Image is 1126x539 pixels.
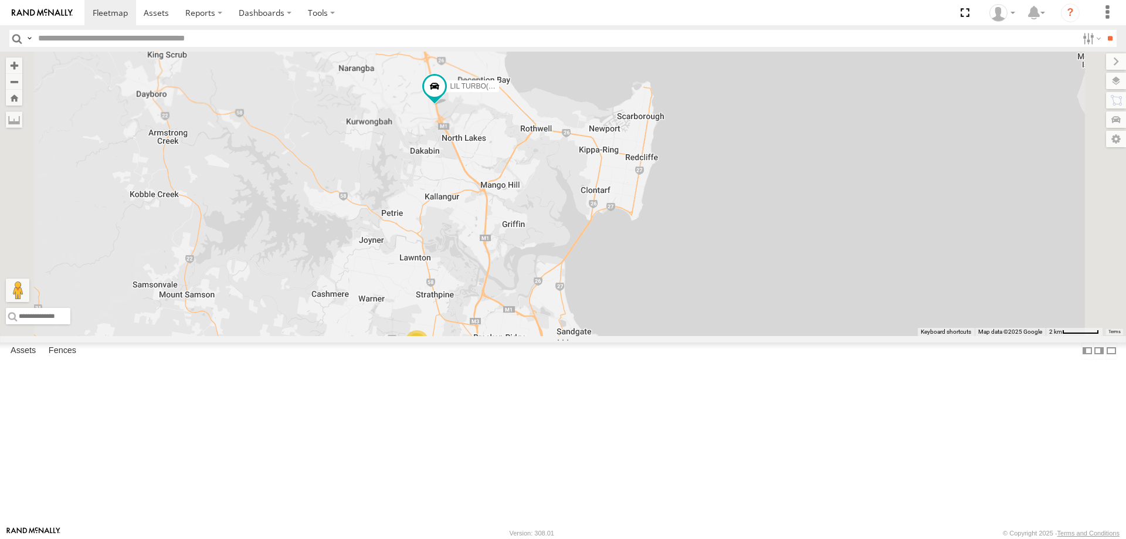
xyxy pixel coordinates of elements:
[6,279,29,302] button: Drag Pegman onto the map to open Street View
[405,330,429,354] div: 2
[6,527,60,539] a: Visit our Website
[1105,343,1117,360] label: Hide Summary Table
[1081,343,1093,360] label: Dock Summary Table to the Left
[921,328,971,336] button: Keyboard shortcuts
[978,328,1042,335] span: Map data ©2025 Google
[1049,328,1062,335] span: 2 km
[1003,530,1120,537] div: © Copyright 2025 -
[6,111,22,128] label: Measure
[1106,131,1126,147] label: Map Settings
[450,82,540,90] span: LIL TURBO(SMALL TRUCK)
[510,530,554,537] div: Version: 308.01
[985,4,1019,22] div: Laura Van Bruggen
[1108,330,1121,334] a: Terms (opens in new tab)
[1093,343,1105,360] label: Dock Summary Table to the Right
[12,9,73,17] img: rand-logo.svg
[1061,4,1080,22] i: ?
[1057,530,1120,537] a: Terms and Conditions
[43,343,82,359] label: Fences
[25,30,34,47] label: Search Query
[6,90,22,106] button: Zoom Home
[5,343,42,359] label: Assets
[1046,328,1103,336] button: Map scale: 2 km per 59 pixels
[6,73,22,90] button: Zoom out
[1078,30,1103,47] label: Search Filter Options
[6,57,22,73] button: Zoom in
